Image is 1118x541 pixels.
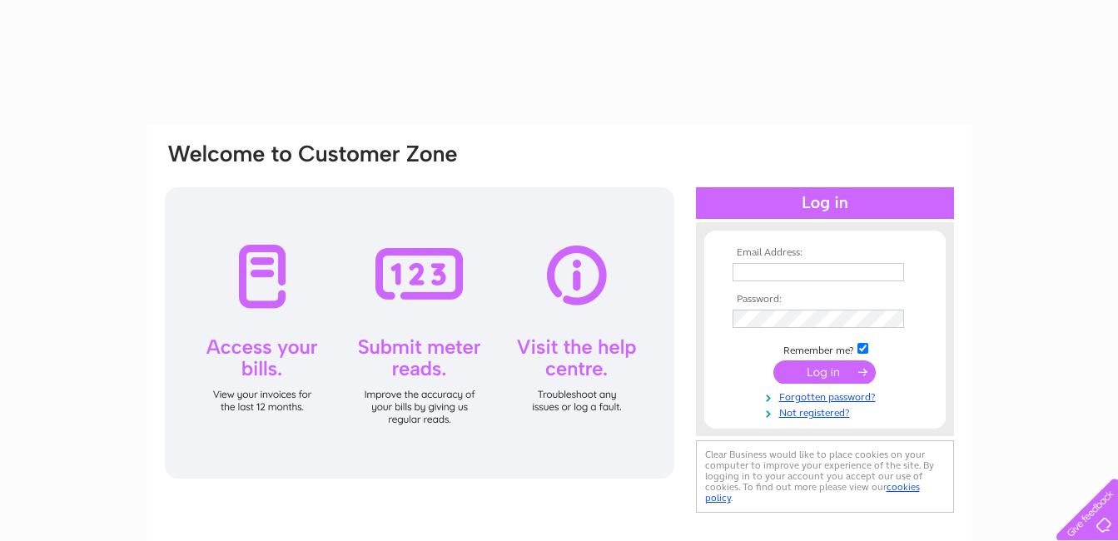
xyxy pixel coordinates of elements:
[696,440,954,513] div: Clear Business would like to place cookies on your computer to improve your experience of the sit...
[728,294,922,305] th: Password:
[705,481,920,504] a: cookies policy
[733,404,922,419] a: Not registered?
[728,247,922,259] th: Email Address:
[733,388,922,404] a: Forgotten password?
[773,360,876,384] input: Submit
[728,340,922,357] td: Remember me?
